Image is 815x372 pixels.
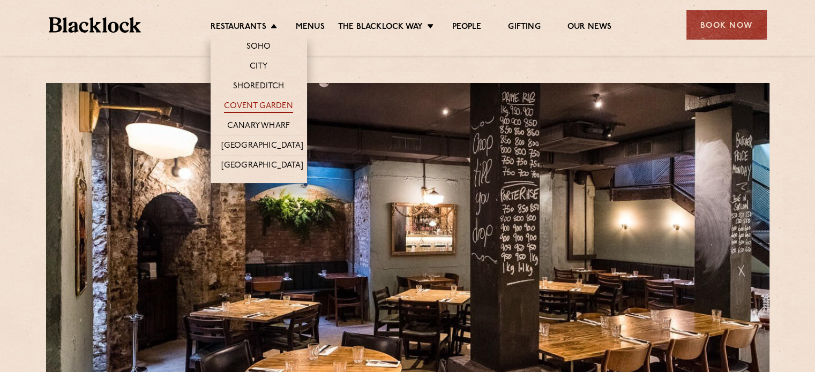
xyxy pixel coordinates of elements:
a: The Blacklock Way [338,22,423,34]
a: People [452,22,481,34]
div: Book Now [686,10,767,40]
a: Shoreditch [233,81,285,93]
img: BL_Textured_Logo-footer-cropped.svg [49,17,141,33]
a: City [250,62,268,73]
a: [GEOGRAPHIC_DATA] [221,141,303,153]
a: [GEOGRAPHIC_DATA] [221,161,303,172]
a: Gifting [508,22,540,34]
a: Soho [246,42,271,54]
a: Menus [296,22,325,34]
a: Covent Garden [224,101,293,113]
a: Canary Wharf [227,121,290,133]
a: Our News [567,22,612,34]
a: Restaurants [211,22,266,34]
